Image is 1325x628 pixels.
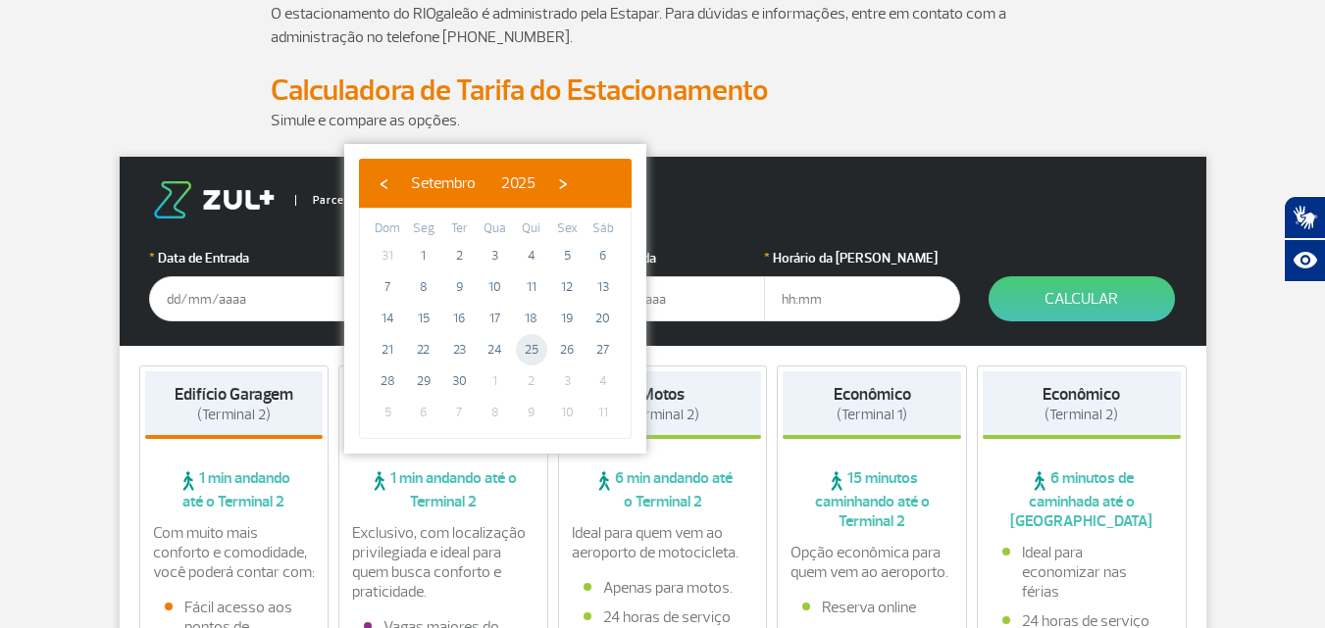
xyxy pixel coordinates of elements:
button: Setembro [398,169,488,198]
span: 22 [408,334,439,365]
span: 1 [408,240,439,271]
img: logo-zul.png [149,181,279,218]
span: 9 [443,271,475,303]
input: hh:mm [764,276,960,321]
span: 15 minutos caminhando até o Terminal 2 [783,468,961,531]
span: 2025 [501,173,535,193]
button: ‹ [369,169,398,198]
p: Opção econômica para quem vem ao aeroporto. [790,543,953,582]
span: 11 [587,397,619,428]
span: Setembro [411,173,476,193]
li: Reserva online [802,598,942,617]
span: (Terminal 1) [837,406,907,424]
input: dd/mm/aaaa [569,276,765,321]
bs-datepicker-navigation-view: ​ ​ ​ [369,170,578,190]
button: Abrir tradutor de língua de sinais. [1284,196,1325,239]
strong: Econômico [1043,384,1120,405]
span: 1 [480,365,511,397]
th: weekday [585,218,621,240]
input: dd/mm/aaaa [149,276,345,321]
p: Ideal para quem vem ao aeroporto de motocicleta. [572,523,754,562]
span: 24 [480,334,511,365]
span: 25 [516,334,547,365]
label: Horário da [PERSON_NAME] [764,248,960,268]
p: Com muito mais conforto e comodidade, você poderá contar com: [153,523,316,582]
span: 23 [443,334,475,365]
span: 3 [480,240,511,271]
span: 12 [551,271,583,303]
span: 5 [551,240,583,271]
strong: Econômico [834,384,911,405]
span: 19 [551,303,583,334]
li: Ideal para economizar nas férias [1002,543,1161,602]
span: 7 [443,397,475,428]
button: 2025 [488,169,548,198]
span: 6 [408,397,439,428]
span: 10 [551,397,583,428]
span: Parceiro Oficial [295,195,396,206]
span: 4 [587,365,619,397]
span: 2 [443,240,475,271]
p: Simule e compare as opções. [271,109,1055,132]
span: 30 [443,365,475,397]
span: 9 [516,397,547,428]
span: 4 [516,240,547,271]
span: 14 [372,303,403,334]
span: 10 [480,271,511,303]
span: 31 [372,240,403,271]
button: › [548,169,578,198]
span: 17 [480,303,511,334]
span: 8 [480,397,511,428]
span: 3 [551,365,583,397]
p: O estacionamento do RIOgaleão é administrado pela Estapar. Para dúvidas e informações, entre em c... [271,2,1055,49]
strong: Edifício Garagem [175,384,293,405]
label: Data de Entrada [149,248,345,268]
li: Apenas para motos. [584,578,742,598]
button: Abrir recursos assistivos. [1284,239,1325,282]
span: 1 min andando até o Terminal 2 [344,468,542,511]
span: 5 [372,397,403,428]
span: 11 [516,271,547,303]
span: 18 [516,303,547,334]
span: 26 [551,334,583,365]
span: 2 [516,365,547,397]
span: 15 [408,303,439,334]
th: weekday [441,218,478,240]
span: 6 [587,240,619,271]
span: 28 [372,365,403,397]
span: 7 [372,271,403,303]
h2: Calculadora de Tarifa do Estacionamento [271,72,1055,109]
span: (Terminal 2) [626,406,699,424]
th: weekday [478,218,514,240]
div: Plugin de acessibilidade da Hand Talk. [1284,196,1325,282]
span: 1 min andando até o Terminal 2 [145,468,324,511]
span: 20 [587,303,619,334]
span: 16 [443,303,475,334]
th: weekday [370,218,406,240]
span: 6 minutos de caminhada até o [GEOGRAPHIC_DATA] [983,468,1181,531]
label: Data da Saída [569,248,765,268]
span: 13 [587,271,619,303]
span: (Terminal 2) [1045,406,1118,424]
p: Exclusivo, com localização privilegiada e ideal para quem busca conforto e praticidade. [352,523,535,602]
th: weekday [406,218,442,240]
bs-datepicker-container: calendar [344,144,646,454]
span: 8 [408,271,439,303]
th: weekday [549,218,586,240]
button: Calcular [989,276,1175,321]
span: 21 [372,334,403,365]
span: 29 [408,365,439,397]
strong: Motos [640,384,685,405]
span: 27 [587,334,619,365]
span: (Terminal 2) [197,406,271,424]
th: weekday [513,218,549,240]
span: 6 min andando até o Terminal 2 [564,468,762,511]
